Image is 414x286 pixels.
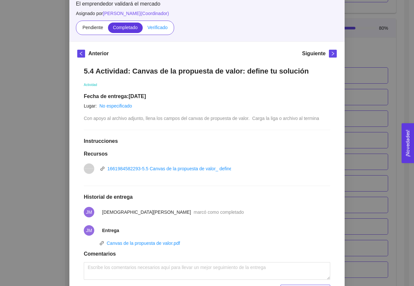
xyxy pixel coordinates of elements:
[99,241,104,245] span: link
[102,210,191,215] span: [DEMOGRAPHIC_DATA][PERSON_NAME]
[107,166,265,171] a: 1661984582293-5.5 Canvas de la propuesta de valor_ define tu solución.pptx
[194,210,244,215] span: marcó como completado
[103,11,169,16] span: [PERSON_NAME] ( Coordinador )
[78,51,85,56] span: left
[86,207,92,217] span: JM
[77,50,85,58] button: left
[82,25,103,30] span: Pendiente
[84,151,330,157] h1: Recursos
[84,102,97,109] article: Lugar:
[88,50,109,58] h5: Anterior
[100,166,105,171] span: link
[84,251,330,257] h1: Comentarios
[84,116,319,121] span: Con apoyo al archivo adjunto, llena los campos del canvas de propuesta de valor. Carga la liga o ...
[76,0,338,8] span: El emprendedor validará el mercado
[402,123,414,163] button: Open Feedback Widget
[84,93,330,100] h1: Fecha de entrega: [DATE]
[99,103,132,109] a: No especificado
[113,25,138,30] span: Completado
[76,10,338,17] span: Asignado por
[84,83,97,87] span: Actividad
[84,67,330,76] h1: 5.4 Actividad: Canvas de la propuesta de valor: define tu solución
[302,50,326,58] h5: Siguiente
[329,51,336,56] span: right
[84,194,330,200] h1: Historial de entrega
[86,225,92,236] span: JM
[102,228,119,233] strong: Entrega
[148,25,168,30] span: Verificado
[107,241,180,246] a: Canvas de la propuesta de valor.pdf
[84,138,330,144] h1: Instrucciones
[84,168,94,169] span: vnd.openxmlformats-officedocument.presentationml.presentation
[329,50,337,58] button: right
